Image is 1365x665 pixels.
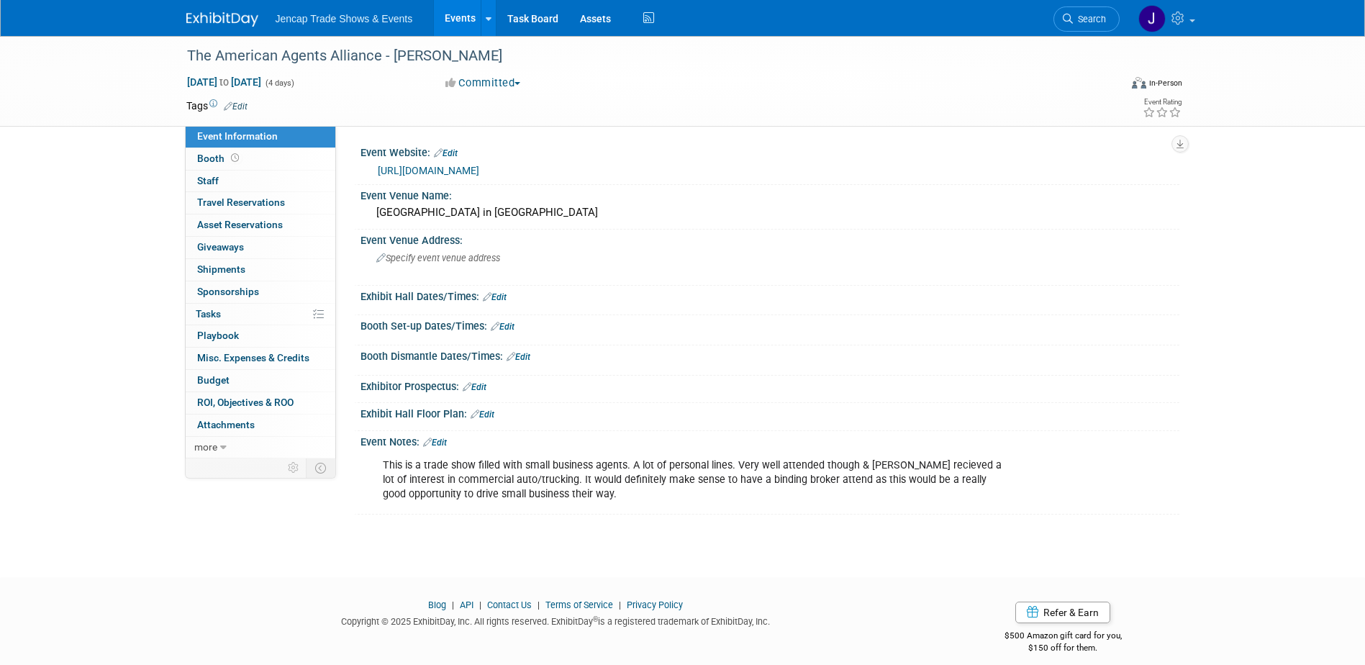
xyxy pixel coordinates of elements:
[186,392,335,414] a: ROI, Objectives & ROO
[197,419,255,430] span: Attachments
[1138,5,1166,32] img: Jason Reese
[186,304,335,325] a: Tasks
[197,374,230,386] span: Budget
[186,325,335,347] a: Playbook
[360,345,1179,364] div: Booth Dismantle Dates/Times:
[947,620,1179,653] div: $500 Amazon gift card for you,
[428,600,446,610] a: Blog
[228,153,242,163] span: Booth not reserved yet
[378,165,479,176] a: [URL][DOMAIN_NAME]
[1035,75,1183,96] div: Event Format
[197,219,283,230] span: Asset Reservations
[194,441,217,453] span: more
[186,259,335,281] a: Shipments
[491,322,514,332] a: Edit
[1073,14,1106,24] span: Search
[1143,99,1182,106] div: Event Rating
[460,600,473,610] a: API
[360,286,1179,304] div: Exhibit Hall Dates/Times:
[197,153,242,164] span: Booth
[197,352,309,363] span: Misc. Expenses & Credits
[197,263,245,275] span: Shipments
[281,458,307,477] td: Personalize Event Tab Strip
[197,397,294,408] span: ROI, Objectives & ROO
[1132,77,1146,89] img: Format-Inperson.png
[186,12,258,27] img: ExhibitDay
[423,438,447,448] a: Edit
[471,410,494,420] a: Edit
[186,612,926,628] div: Copyright © 2025 ExhibitDay, Inc. All rights reserved. ExhibitDay is a registered trademark of Ex...
[360,142,1179,160] div: Event Website:
[373,451,1021,509] div: This is a trade show filled with small business agents. A lot of personal lines. Very well attend...
[615,600,625,610] span: |
[360,230,1179,248] div: Event Venue Address:
[217,76,231,88] span: to
[360,315,1179,334] div: Booth Set-up Dates/Times:
[376,253,500,263] span: Specify event venue address
[186,237,335,258] a: Giveaways
[186,148,335,170] a: Booth
[186,99,248,113] td: Tags
[197,241,244,253] span: Giveaways
[545,600,613,610] a: Terms of Service
[463,382,486,392] a: Edit
[186,171,335,192] a: Staff
[627,600,683,610] a: Privacy Policy
[1053,6,1120,32] a: Search
[264,78,294,88] span: (4 days)
[182,43,1098,69] div: The American Agents Alliance - [PERSON_NAME]
[197,286,259,297] span: Sponsorships
[593,615,598,623] sup: ®
[507,352,530,362] a: Edit
[1148,78,1182,89] div: In-Person
[306,458,335,477] td: Toggle Event Tabs
[371,202,1169,224] div: [GEOGRAPHIC_DATA] in [GEOGRAPHIC_DATA]
[186,348,335,369] a: Misc. Expenses & Credits
[434,148,458,158] a: Edit
[448,600,458,610] span: |
[186,192,335,214] a: Travel Reservations
[197,130,278,142] span: Event Information
[487,600,532,610] a: Contact Us
[483,292,507,302] a: Edit
[360,185,1179,203] div: Event Venue Name:
[360,431,1179,450] div: Event Notes:
[197,196,285,208] span: Travel Reservations
[197,175,219,186] span: Staff
[360,376,1179,394] div: Exhibitor Prospectus:
[186,370,335,392] a: Budget
[196,308,221,320] span: Tasks
[276,13,413,24] span: Jencap Trade Shows & Events
[186,281,335,303] a: Sponsorships
[186,126,335,148] a: Event Information
[186,76,262,89] span: [DATE] [DATE]
[947,642,1179,654] div: $150 off for them.
[360,403,1179,422] div: Exhibit Hall Floor Plan:
[476,600,485,610] span: |
[197,330,239,341] span: Playbook
[534,600,543,610] span: |
[186,214,335,236] a: Asset Reservations
[186,437,335,458] a: more
[224,101,248,112] a: Edit
[186,415,335,436] a: Attachments
[440,76,526,91] button: Committed
[1015,602,1110,623] a: Refer & Earn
